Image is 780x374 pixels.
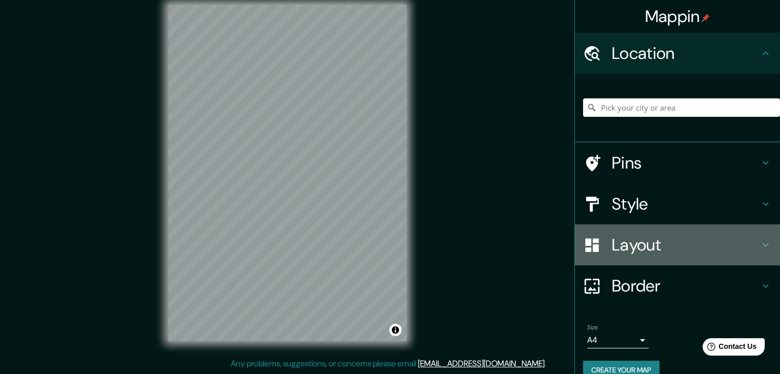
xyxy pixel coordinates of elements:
[587,332,649,348] div: A4
[612,153,759,173] h4: Pins
[702,14,710,22] img: pin-icon.png
[612,276,759,296] h4: Border
[612,235,759,255] h4: Layout
[575,265,780,306] div: Border
[575,183,780,224] div: Style
[689,334,769,363] iframe: Help widget launcher
[583,98,780,117] input: Pick your city or area
[546,358,548,370] div: .
[575,142,780,183] div: Pins
[168,5,407,341] canvas: Map
[389,324,402,336] button: Toggle attribution
[612,194,759,214] h4: Style
[548,358,550,370] div: .
[575,224,780,265] div: Layout
[587,323,598,332] label: Size
[645,6,710,27] h4: Mappin
[418,358,545,369] a: [EMAIL_ADDRESS][DOMAIN_NAME]
[231,358,546,370] p: Any problems, suggestions, or concerns please email .
[575,33,780,74] div: Location
[612,43,759,64] h4: Location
